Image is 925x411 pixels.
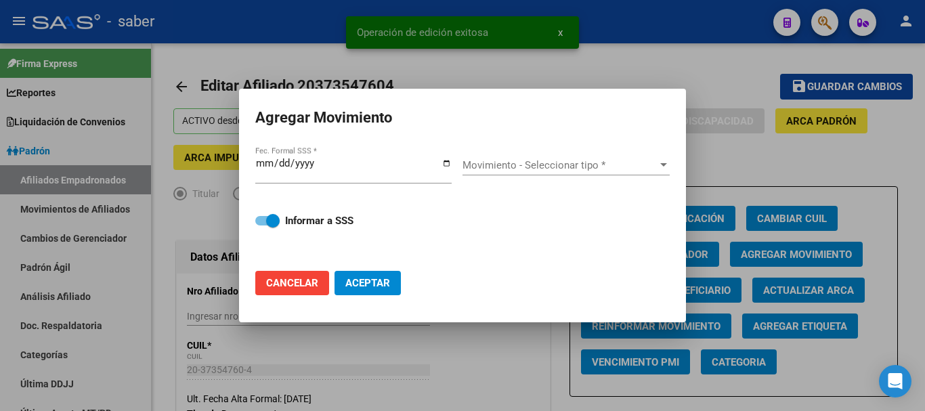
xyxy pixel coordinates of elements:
strong: Informar a SSS [285,215,353,227]
span: Movimiento - Seleccionar tipo * [462,159,658,171]
span: Cancelar [266,277,318,289]
button: Aceptar [335,271,401,295]
button: Cancelar [255,271,329,295]
div: Open Intercom Messenger [879,365,911,397]
span: Aceptar [345,277,390,289]
h2: Agregar Movimiento [255,105,670,131]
